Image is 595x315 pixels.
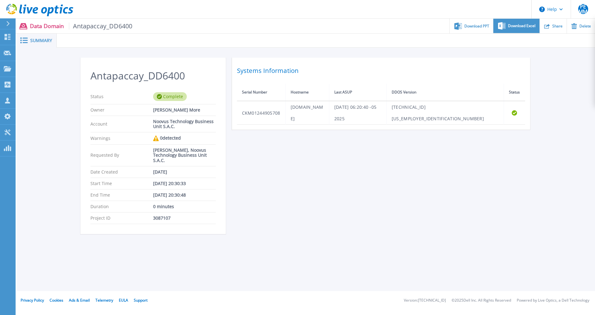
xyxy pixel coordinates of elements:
[69,22,133,30] span: Antapaccay_DD6400
[153,107,216,112] div: [PERSON_NAME] More
[285,101,329,125] td: [DOMAIN_NAME]
[90,181,153,186] p: Start Time
[153,136,216,141] div: 0 detected
[579,24,591,28] span: Delete
[404,298,446,303] li: Version: [TECHNICAL_ID]
[386,84,504,101] th: DDOS Version
[90,70,216,82] h2: Antapaccay_DD6400
[517,298,589,303] li: Powered by Live Optics, a Dell Technology
[69,298,90,303] a: Ads & Email
[153,119,216,129] div: Noovus Technology Business Unit S.A.C.
[30,38,52,43] span: Summary
[153,181,216,186] div: [DATE] 20:30:33
[30,22,133,30] p: Data Domain
[153,204,216,209] div: 0 minutes
[90,193,153,198] p: End Time
[153,169,216,174] div: [DATE]
[237,101,286,125] td: CKM01244905708
[90,107,153,112] p: Owner
[90,169,153,174] p: Date Created
[153,216,216,221] div: 3087107
[329,101,386,125] td: [DATE] 06:20:40 -05 2025
[237,65,525,76] h2: Systems Information
[95,298,113,303] a: Telemetry
[504,84,525,101] th: Status
[90,148,153,163] p: Requested By
[90,204,153,209] p: Duration
[119,298,128,303] a: EULA
[285,84,329,101] th: Hostname
[90,216,153,221] p: Project ID
[386,101,504,125] td: [TECHNICAL_ID][US_EMPLOYER_IDENTIFICATION_NUMBER]
[464,24,489,28] span: Download PPT
[552,24,563,28] span: Share
[50,298,63,303] a: Cookies
[329,84,386,101] th: Last ASUP
[578,4,588,14] span: PEMM
[90,136,153,141] p: Warnings
[21,298,44,303] a: Privacy Policy
[134,298,148,303] a: Support
[90,119,153,129] p: Account
[452,298,511,303] li: © 2025 Dell Inc. All Rights Reserved
[90,92,153,101] p: Status
[153,92,187,101] div: Complete
[237,84,286,101] th: Serial Number
[153,193,216,198] div: [DATE] 20:30:48
[508,24,535,28] span: Download Excel
[153,148,216,163] div: [PERSON_NAME], Noovus Technology Business Unit S.A.C.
